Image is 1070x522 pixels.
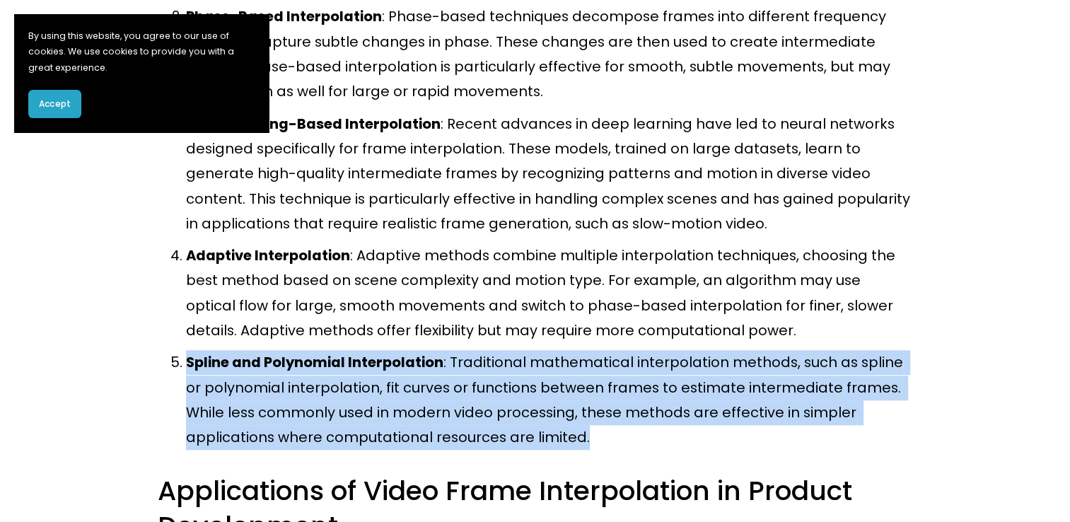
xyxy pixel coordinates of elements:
strong: Deep Learning-Based Interpolation [186,114,441,134]
span: Accept [39,98,71,110]
p: : Adaptive methods combine multiple interpolation techniques, choosing the best method based on s... [186,243,912,343]
strong: Phase-Based Interpolation [186,6,382,26]
p: : Recent advances in deep learning have led to neural networks designed specifically for frame in... [186,112,912,237]
p: : Traditional mathematical interpolation methods, such as spline or polynomial interpolation, fit... [186,350,912,450]
strong: Adaptive Interpolation [186,245,350,265]
strong: Spline and Polynomial Interpolation [186,352,443,372]
p: By using this website, you agree to our use of cookies. We use cookies to provide you with a grea... [28,28,255,76]
section: Cookie banner [14,14,269,132]
p: : Phase-based techniques decompose frames into different frequency bands to capture subtle change... [186,4,912,104]
button: Accept [28,90,81,118]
